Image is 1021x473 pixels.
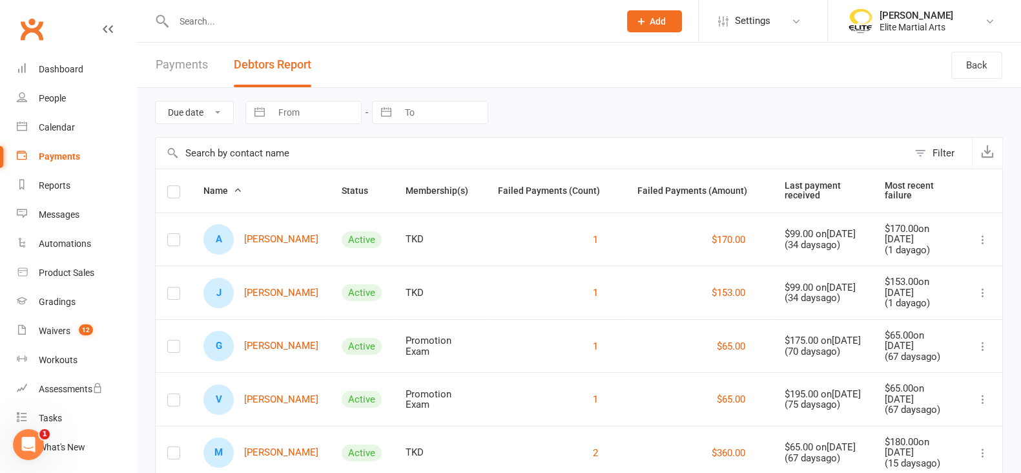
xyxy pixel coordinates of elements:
[498,185,614,196] span: Failed Payments (Count)
[17,433,136,462] a: What's New
[885,405,952,415] div: ( 67 days ago)
[203,183,242,198] button: Name
[79,324,93,335] span: 12
[885,245,952,256] div: ( 1 day ago)
[17,258,136,288] a: Product Sales
[785,442,861,453] div: $65.00 on [DATE]
[951,52,1002,79] a: Back
[234,43,311,87] button: Debtors Report
[342,183,382,198] button: Status
[203,331,234,361] div: Gayatri Goyal
[880,21,953,33] div: Elite Martial Arts
[885,437,952,458] div: $180.00 on [DATE]
[203,224,318,255] a: A[PERSON_NAME]
[785,389,861,400] div: $195.00 on [DATE]
[394,169,486,213] th: Membership(s)
[39,64,83,74] div: Dashboard
[39,151,80,162] div: Payments
[203,384,234,415] div: Veda Goyal
[885,352,952,363] div: ( 67 days ago)
[712,232,745,247] button: $170.00
[39,326,70,336] div: Waivers
[15,13,48,45] a: Clubworx
[406,335,475,357] div: Promotion Exam
[17,346,136,375] a: Workouts
[39,429,50,439] span: 1
[885,224,952,245] div: $170.00 on [DATE]
[203,331,318,361] a: G[PERSON_NAME]
[342,185,382,196] span: Status
[17,317,136,346] a: Waivers 12
[398,101,488,123] input: To
[785,293,861,304] div: ( 34 days ago)
[39,268,94,278] div: Product Sales
[17,84,136,113] a: People
[785,229,861,240] div: $99.00 on [DATE]
[342,445,382,461] div: Active
[885,383,952,405] div: $65.00 on [DATE]
[406,389,475,410] div: Promotion Exam
[885,330,952,352] div: $65.00 on [DATE]
[847,8,873,34] img: thumb_image1508806937.png
[785,346,861,357] div: ( 70 days ago)
[712,285,745,300] button: $153.00
[17,375,136,404] a: Assessments
[156,138,908,169] input: Search by contact name
[17,200,136,229] a: Messages
[17,229,136,258] a: Automations
[637,183,761,198] button: Failed Payments (Amount)
[342,231,382,248] div: Active
[17,55,136,84] a: Dashboard
[593,232,598,247] button: 1
[712,445,745,461] button: $360.00
[39,297,76,307] div: Gradings
[735,6,770,36] span: Settings
[785,399,861,410] div: ( 75 days ago)
[203,224,234,255] div: Anyelo Espinal
[593,285,598,300] button: 1
[13,429,44,460] iframe: Intercom live chat
[39,122,75,132] div: Calendar
[885,277,952,298] div: $153.00 on [DATE]
[203,185,242,196] span: Name
[342,284,382,301] div: Active
[885,298,952,309] div: ( 1 day ago)
[885,458,952,469] div: ( 15 days ago)
[17,288,136,317] a: Gradings
[203,278,234,308] div: John Espinal
[717,339,745,354] button: $65.00
[880,10,953,21] div: [PERSON_NAME]
[17,142,136,171] a: Payments
[785,240,861,251] div: ( 34 days ago)
[593,445,598,461] button: 2
[773,169,872,213] th: Last payment received
[627,10,682,32] button: Add
[498,183,614,198] button: Failed Payments (Count)
[271,101,361,123] input: From
[39,413,62,423] div: Tasks
[39,238,91,249] div: Automations
[717,392,745,407] button: $65.00
[156,43,208,87] a: Payments
[17,171,136,200] a: Reports
[406,447,475,458] div: TKD
[39,442,85,452] div: What's New
[933,145,954,161] div: Filter
[785,335,861,346] div: $175.00 on [DATE]
[17,113,136,142] a: Calendar
[593,339,598,354] button: 1
[203,437,318,468] a: M[PERSON_NAME]
[39,355,77,365] div: Workouts
[637,185,761,196] span: Failed Payments (Amount)
[908,138,972,169] button: Filter
[203,384,318,415] a: V[PERSON_NAME]
[593,392,598,407] button: 1
[873,169,964,213] th: Most recent failure
[406,234,475,245] div: TKD
[39,180,70,191] div: Reports
[39,209,79,220] div: Messages
[39,93,66,103] div: People
[342,338,382,355] div: Active
[203,278,318,308] a: J[PERSON_NAME]
[650,16,666,26] span: Add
